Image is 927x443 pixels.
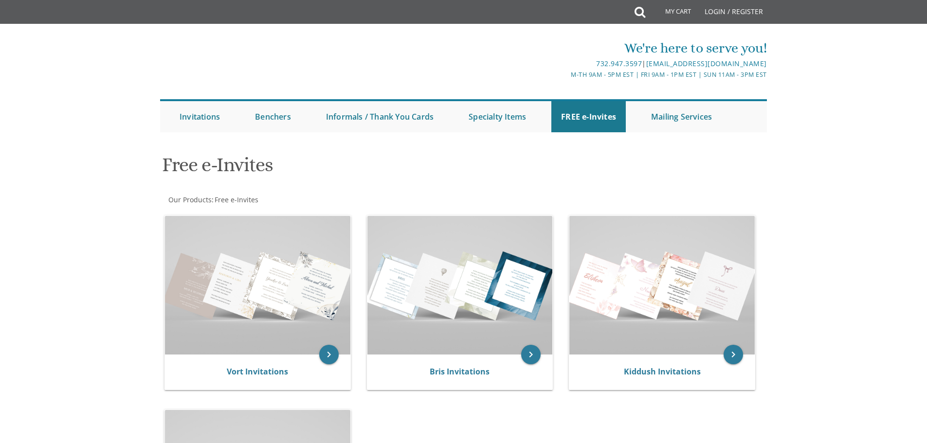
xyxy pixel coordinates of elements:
[430,366,490,377] a: Bris Invitations
[363,70,767,80] div: M-Th 9am - 5pm EST | Fri 9am - 1pm EST | Sun 11am - 3pm EST
[245,101,301,132] a: Benchers
[459,101,536,132] a: Specialty Items
[162,154,559,183] h1: Free e-Invites
[160,195,464,205] div: :
[724,345,743,364] a: keyboard_arrow_right
[316,101,443,132] a: Informals / Thank You Cards
[646,59,767,68] a: [EMAIL_ADDRESS][DOMAIN_NAME]
[521,345,541,364] a: keyboard_arrow_right
[214,195,258,204] a: Free e-Invites
[167,195,212,204] a: Our Products
[641,101,722,132] a: Mailing Services
[624,366,701,377] a: Kiddush Invitations
[227,366,288,377] a: Vort Invitations
[596,59,642,68] a: 732.947.3597
[170,101,230,132] a: Invitations
[215,195,258,204] span: Free e-Invites
[644,1,698,25] a: My Cart
[569,216,755,354] img: Kiddush Invitations
[551,101,626,132] a: FREE e-Invites
[319,345,339,364] a: keyboard_arrow_right
[363,38,767,58] div: We're here to serve you!
[165,216,350,354] img: Vort Invitations
[363,58,767,70] div: |
[367,216,553,354] img: Bris Invitations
